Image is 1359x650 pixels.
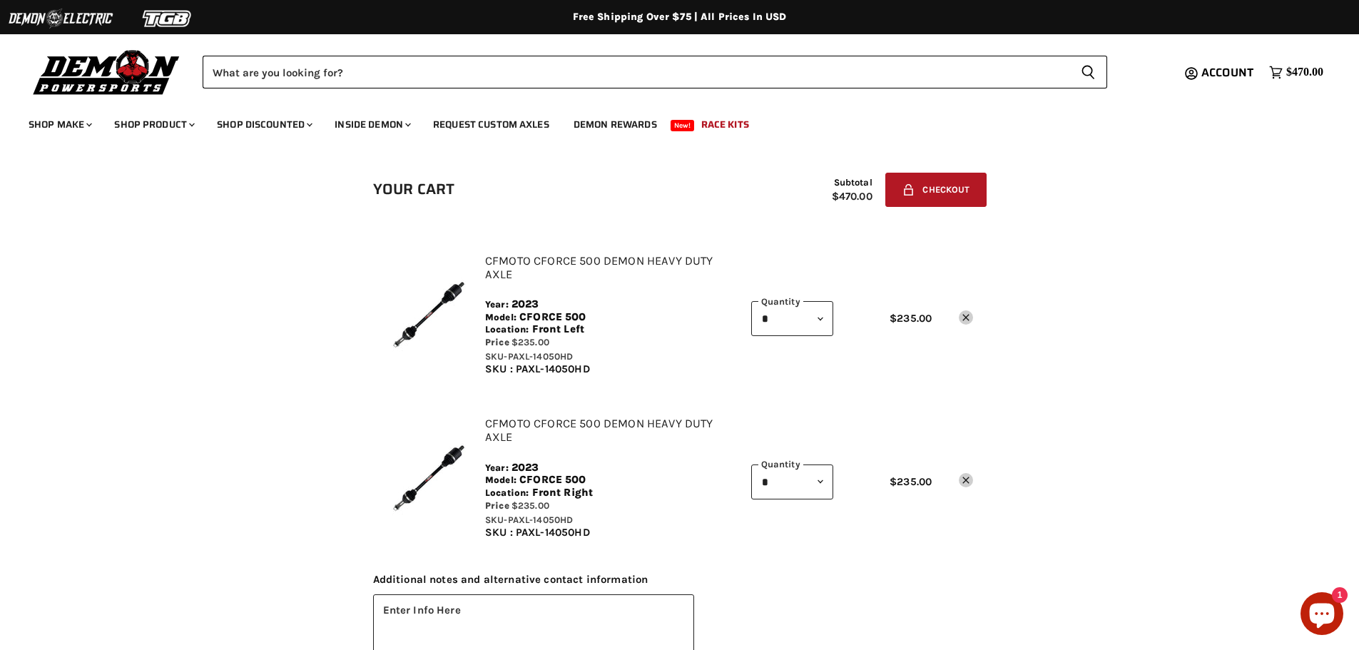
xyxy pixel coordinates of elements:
div: Subtotal [832,177,872,203]
a: Inside Demon [324,110,419,139]
img: TGB Logo 2 [114,5,221,32]
select: Quantity [751,464,833,499]
span: $470.00 [832,191,872,203]
span: 2023 [511,298,539,310]
a: CFMOTO CFORCE 500 Demon Heavy Duty Axle [485,417,713,444]
inbox-online-store-chat: Shopify online store chat [1296,592,1348,639]
button: Checkout [885,173,986,207]
img: CFMOTO CFORCE 500 Demon Heavy Duty Axle - SKU-PAXL-14050HD [386,435,472,521]
button: Search [1069,56,1107,88]
span: $235.00 [511,500,549,511]
a: Demon Rewards [563,110,668,139]
span: Model: [485,474,516,485]
h1: Your cart [373,181,455,198]
span: CFORCE 500 [519,311,586,323]
span: Location: [485,324,529,335]
a: remove CFMOTO CFORCE 500 Demon Heavy Duty Axle [959,473,973,487]
div: SKU-PAXL-14050HD [485,350,738,364]
input: Search [203,56,1069,88]
form: Product [203,56,1107,88]
a: Shop Product [103,110,203,139]
img: Demon Electric Logo 2 [7,5,114,32]
a: Account [1195,66,1262,79]
span: SKU : PAXL-14050HD [485,526,590,539]
span: Model: [485,312,516,323]
a: Race Kits [691,110,760,139]
a: remove CFMOTO CFORCE 500 Demon Heavy Duty Axle [959,310,973,325]
span: Price [485,500,509,511]
span: $235.00 [890,312,932,325]
a: Shop Make [18,110,101,139]
span: SKU : PAXL-14050HD [485,362,590,375]
span: $470.00 [1286,66,1323,79]
span: Front Left [532,323,585,335]
span: Account [1201,64,1253,81]
a: CFMOTO CFORCE 500 Demon Heavy Duty Axle [485,254,713,281]
span: Year: [485,299,509,310]
ul: Main menu [18,104,1320,139]
span: Additional notes and alternative contact information [373,574,987,586]
img: Demon Powersports [29,46,185,97]
span: New! [671,120,695,131]
span: Price [485,337,509,347]
div: SKU-PAXL-14050HD [485,513,738,527]
span: $235.00 [890,475,932,488]
a: Request Custom Axles [422,110,560,139]
img: CFMOTO CFORCE 500 Demon Heavy Duty Axle - SKU-PAXL-14050HD [386,272,472,357]
a: $470.00 [1262,62,1330,83]
div: Free Shipping Over $75 | All Prices In USD [109,11,1251,24]
span: Year: [485,462,509,473]
span: $235.00 [511,337,549,347]
a: Shop Discounted [206,110,321,139]
span: Location: [485,487,529,498]
select: Quantity [751,301,833,336]
span: 2023 [511,462,539,474]
span: CFORCE 500 [519,474,586,486]
span: Front Right [532,487,594,499]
